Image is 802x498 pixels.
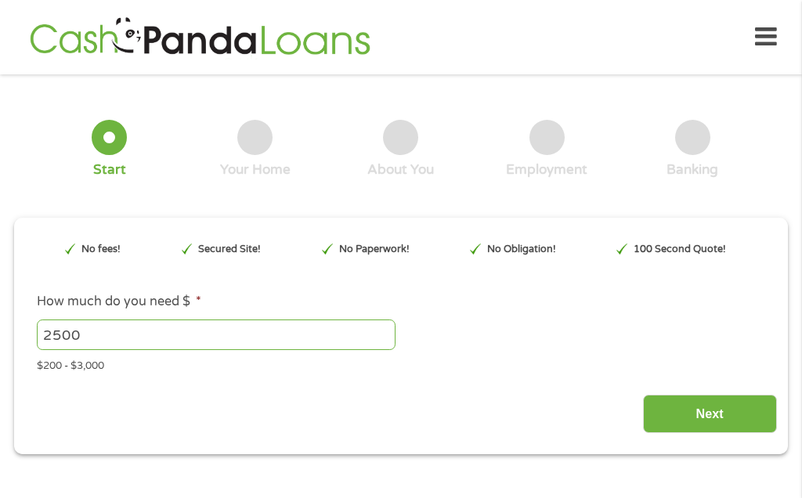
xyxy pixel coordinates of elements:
[339,242,410,257] p: No Paperwork!
[37,294,201,310] label: How much do you need $
[220,161,291,179] div: Your Home
[643,395,777,433] input: Next
[634,242,726,257] p: 100 Second Quote!
[25,15,374,60] img: GetLoanNow Logo
[93,161,126,179] div: Start
[198,242,261,257] p: Secured Site!
[81,242,121,257] p: No fees!
[367,161,434,179] div: About You
[37,352,765,373] div: $200 - $3,000
[487,242,556,257] p: No Obligation!
[506,161,587,179] div: Employment
[667,161,718,179] div: Banking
